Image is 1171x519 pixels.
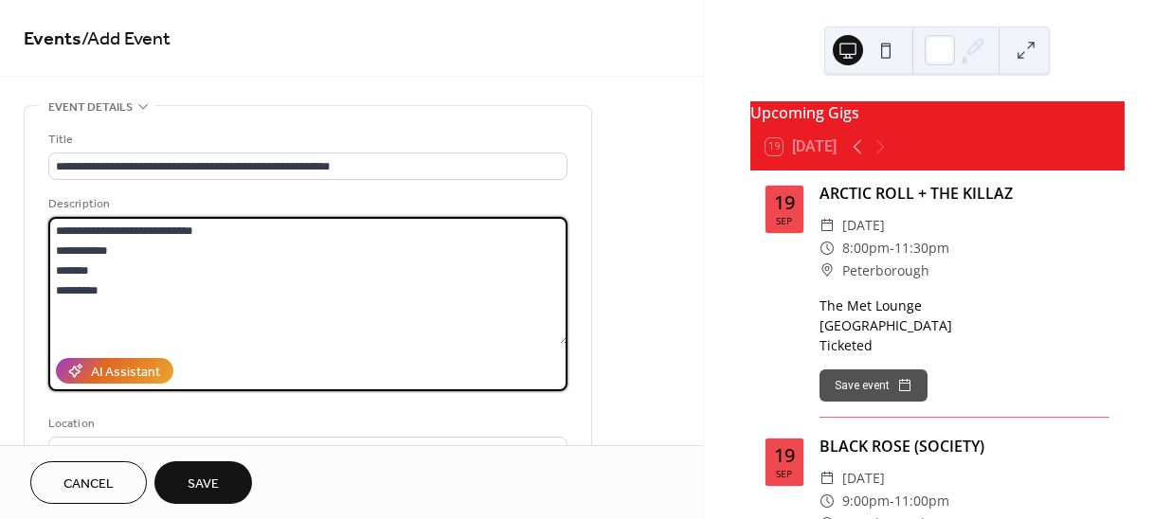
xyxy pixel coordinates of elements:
[48,414,564,434] div: Location
[48,98,133,117] span: Event details
[820,490,835,512] div: ​
[820,182,1109,205] div: ARCTIC ROLL + THE KILLAZ
[820,295,1109,355] div: The Met Lounge [GEOGRAPHIC_DATA] Ticketed
[820,259,835,282] div: ​
[750,101,1125,124] div: Upcoming Gigs
[188,474,219,494] span: Save
[24,21,81,58] a: Events
[820,237,835,259] div: ​
[842,467,885,490] span: [DATE]
[774,193,795,212] div: 19
[842,259,929,282] span: Peterborough
[776,469,792,478] div: Sep
[890,490,894,512] span: -
[30,461,147,504] button: Cancel
[842,214,885,237] span: [DATE]
[894,490,949,512] span: 11:00pm
[820,214,835,237] div: ​
[842,237,890,259] span: 8:00pm
[776,216,792,225] div: Sep
[63,474,114,494] span: Cancel
[56,358,173,384] button: AI Assistant
[820,467,835,490] div: ​
[820,435,1109,457] div: BLACK ROSE (SOCIETY)
[48,130,564,150] div: Title
[842,490,890,512] span: 9:00pm
[48,194,564,214] div: Description
[894,237,949,259] span: 11:30pm
[820,369,928,402] button: Save event
[81,21,171,58] span: / Add Event
[154,461,252,504] button: Save
[774,446,795,465] div: 19
[91,363,160,383] div: AI Assistant
[890,237,894,259] span: -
